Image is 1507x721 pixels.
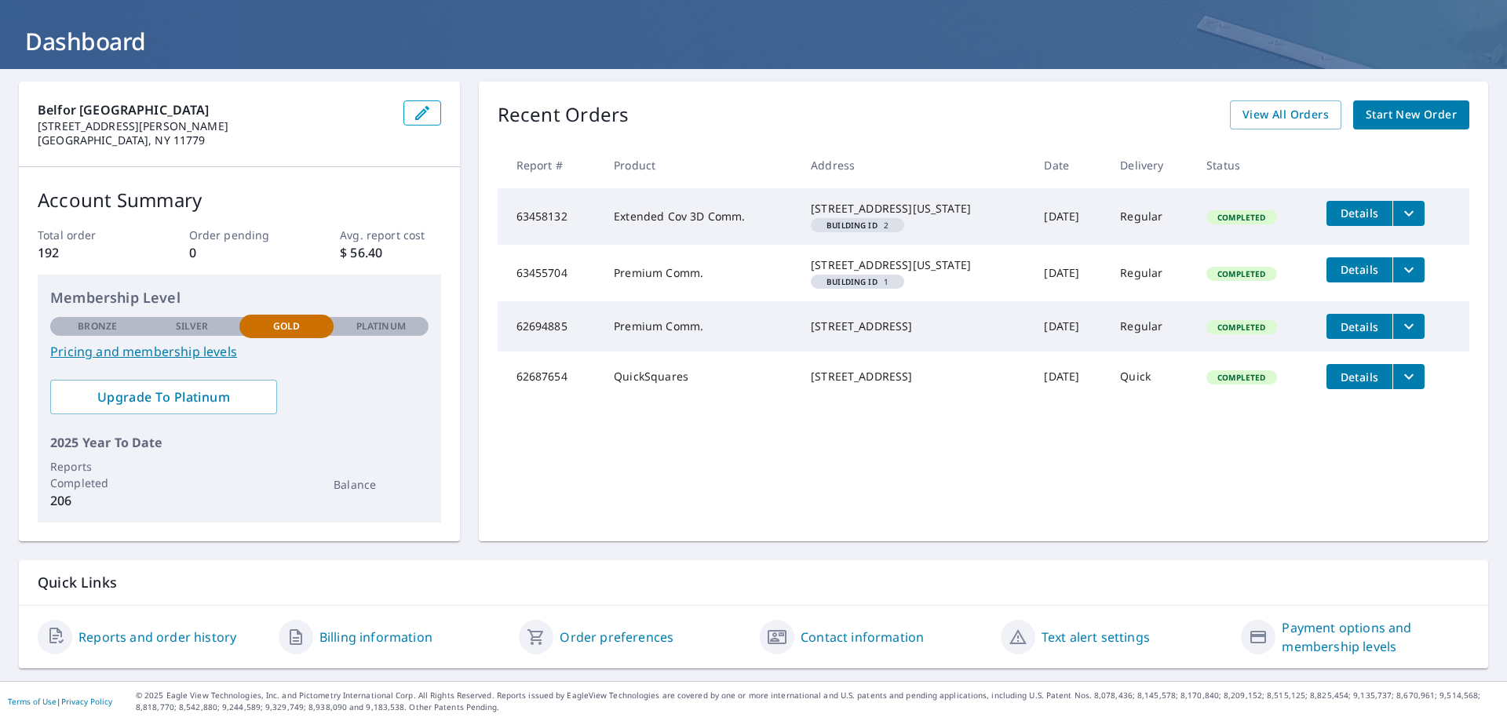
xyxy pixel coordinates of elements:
[1230,100,1341,129] a: View All Orders
[1107,301,1194,351] td: Regular
[1392,201,1425,226] button: filesDropdownBtn-63458132
[340,227,440,243] p: Avg. report cost
[1031,245,1107,301] td: [DATE]
[1353,100,1469,129] a: Start New Order
[136,690,1499,713] p: © 2025 Eagle View Technologies, Inc. and Pictometry International Corp. All Rights Reserved. Repo...
[498,245,602,301] td: 63455704
[817,221,898,229] span: 2
[38,186,441,214] p: Account Summary
[826,278,878,286] em: Building ID
[498,100,629,129] p: Recent Orders
[498,188,602,245] td: 63458132
[176,319,209,333] p: Silver
[1031,188,1107,245] td: [DATE]
[1107,351,1194,402] td: Quick
[38,573,1469,592] p: Quick Links
[50,287,429,308] p: Membership Level
[811,369,1019,384] div: [STREET_ADDRESS]
[50,380,277,414] a: Upgrade To Platinum
[1242,105,1329,125] span: View All Orders
[1031,351,1107,402] td: [DATE]
[601,142,798,188] th: Product
[1208,212,1275,223] span: Completed
[50,458,144,491] p: Reports Completed
[63,388,265,406] span: Upgrade To Platinum
[1326,201,1392,226] button: detailsBtn-63458132
[334,476,428,493] p: Balance
[1208,372,1275,383] span: Completed
[1107,142,1194,188] th: Delivery
[811,319,1019,334] div: [STREET_ADDRESS]
[1282,618,1469,656] a: Payment options and membership levels
[1392,364,1425,389] button: filesDropdownBtn-62687654
[50,342,429,361] a: Pricing and membership levels
[78,628,236,646] a: Reports and order history
[61,696,112,707] a: Privacy Policy
[38,227,138,243] p: Total order
[1336,206,1383,220] span: Details
[601,188,798,245] td: Extended Cov 3D Comm.
[826,221,878,229] em: Building ID
[1326,314,1392,339] button: detailsBtn-62694885
[1336,319,1383,334] span: Details
[601,245,798,301] td: Premium Comm.
[1326,257,1392,282] button: detailsBtn-63455704
[38,119,391,133] p: [STREET_ADDRESS][PERSON_NAME]
[8,696,57,707] a: Terms of Use
[1392,314,1425,339] button: filesDropdownBtn-62694885
[1336,262,1383,277] span: Details
[1208,268,1275,279] span: Completed
[19,25,1488,57] h1: Dashboard
[811,201,1019,217] div: [STREET_ADDRESS][US_STATE]
[1031,142,1107,188] th: Date
[1194,142,1314,188] th: Status
[1208,322,1275,333] span: Completed
[498,142,602,188] th: Report #
[811,257,1019,273] div: [STREET_ADDRESS][US_STATE]
[189,243,290,262] p: 0
[498,301,602,351] td: 62694885
[50,433,429,452] p: 2025 Year To Date
[1042,628,1150,646] a: Text alert settings
[356,319,406,333] p: Platinum
[189,227,290,243] p: Order pending
[601,301,798,351] td: Premium Comm.
[1107,188,1194,245] td: Regular
[1107,245,1194,301] td: Regular
[560,628,673,646] a: Order preferences
[1031,301,1107,351] td: [DATE]
[498,351,602,402] td: 62687654
[817,278,898,286] span: 1
[801,628,924,646] a: Contact information
[319,628,432,646] a: Billing information
[38,243,138,262] p: 192
[50,491,144,510] p: 206
[1392,257,1425,282] button: filesDropdownBtn-63455704
[273,319,300,333] p: Gold
[1326,364,1392,389] button: detailsBtn-62687654
[340,243,440,262] p: $ 56.40
[8,697,112,706] p: |
[798,142,1031,188] th: Address
[601,351,798,402] td: QuickSquares
[78,319,117,333] p: Bronze
[1366,105,1457,125] span: Start New Order
[38,100,391,119] p: Belfor [GEOGRAPHIC_DATA]
[38,133,391,147] p: [GEOGRAPHIC_DATA], NY 11779
[1336,370,1383,384] span: Details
